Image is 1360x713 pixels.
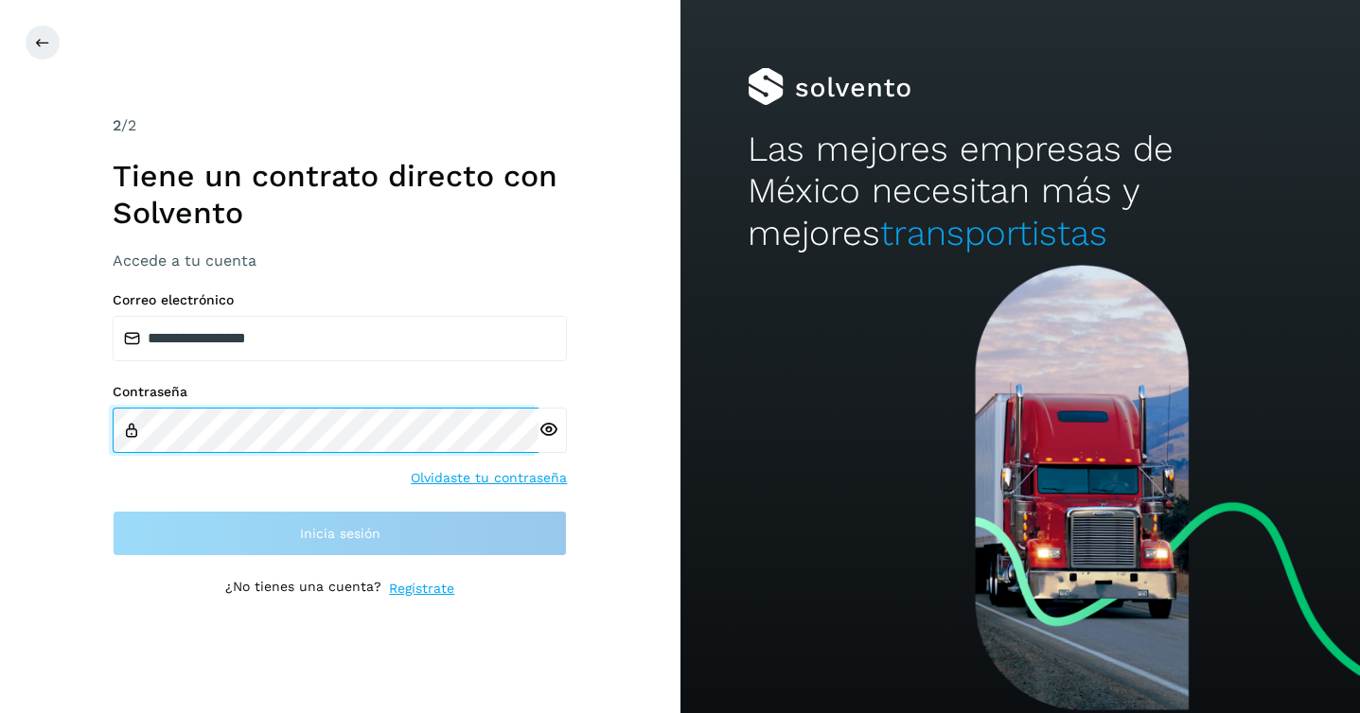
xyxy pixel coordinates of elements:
span: transportistas [880,213,1107,253]
label: Correo electrónico [113,292,567,308]
p: ¿No tienes una cuenta? [225,579,381,599]
a: Regístrate [389,579,454,599]
div: /2 [113,114,567,137]
label: Contraseña [113,384,567,400]
span: Inicia sesión [300,527,380,540]
a: Olvidaste tu contraseña [411,468,567,488]
h2: Las mejores empresas de México necesitan más y mejores [748,129,1292,254]
h1: Tiene un contrato directo con Solvento [113,158,567,231]
button: Inicia sesión [113,511,567,556]
h3: Accede a tu cuenta [113,252,567,270]
span: 2 [113,116,121,134]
